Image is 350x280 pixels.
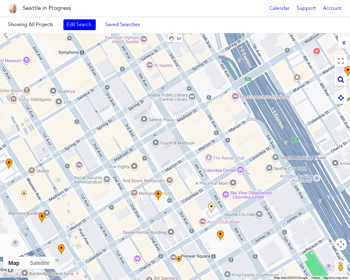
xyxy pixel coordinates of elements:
[2,272,22,280] a: Open this area in Google Maps (opens a new window)
[29,22,53,27] span: All Projects
[25,257,55,269] button: Show satellite imagery
[274,276,308,279] span: Map data ©2025 Google
[335,238,347,250] button: Map camera controls
[2,272,22,280] img: Google
[102,19,143,30] a: Saved Searches
[311,276,320,279] a: Terms
[335,55,347,67] button: Toggle fullscreen view
[3,257,25,269] button: Show street map
[175,35,183,42] button: Draw a shape
[8,3,18,13] img: favicon-96x96.png
[8,21,57,28] label: Showing:
[324,276,348,279] a: Report a map error
[63,19,96,30] a: Edit Search
[23,4,71,12] h1: Seattle in Progress
[335,260,347,273] button: Drag Pegman onto the map to open Street View
[168,35,175,42] button: Stop drawing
